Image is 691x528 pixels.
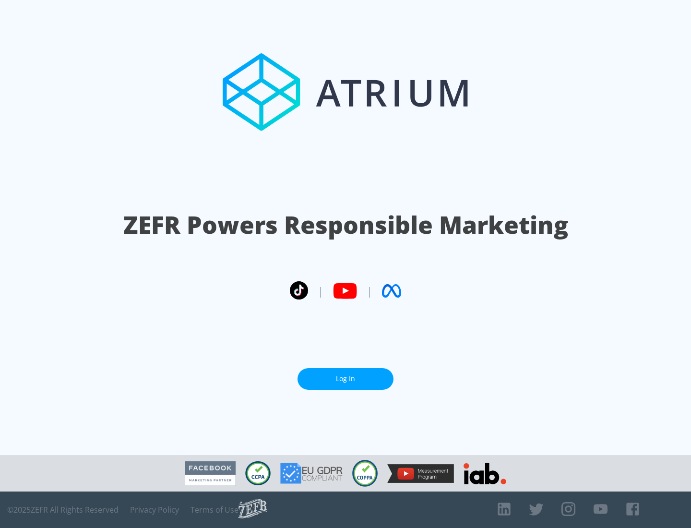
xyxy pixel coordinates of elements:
img: CCPA Compliant [245,461,271,485]
h1: ZEFR Powers Responsible Marketing [123,208,568,241]
img: COPPA Compliant [352,460,378,487]
a: Privacy Policy [130,505,179,515]
span: | [318,284,323,298]
img: GDPR Compliant [280,463,343,484]
img: Facebook Marketing Partner [185,461,236,486]
a: Log In [298,368,393,390]
img: IAB [464,463,506,484]
img: YouTube Measurement Program [387,464,454,483]
span: © 2025 ZEFR All Rights Reserved [7,505,119,515]
a: Terms of Use [191,505,238,515]
span: | [367,284,372,298]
